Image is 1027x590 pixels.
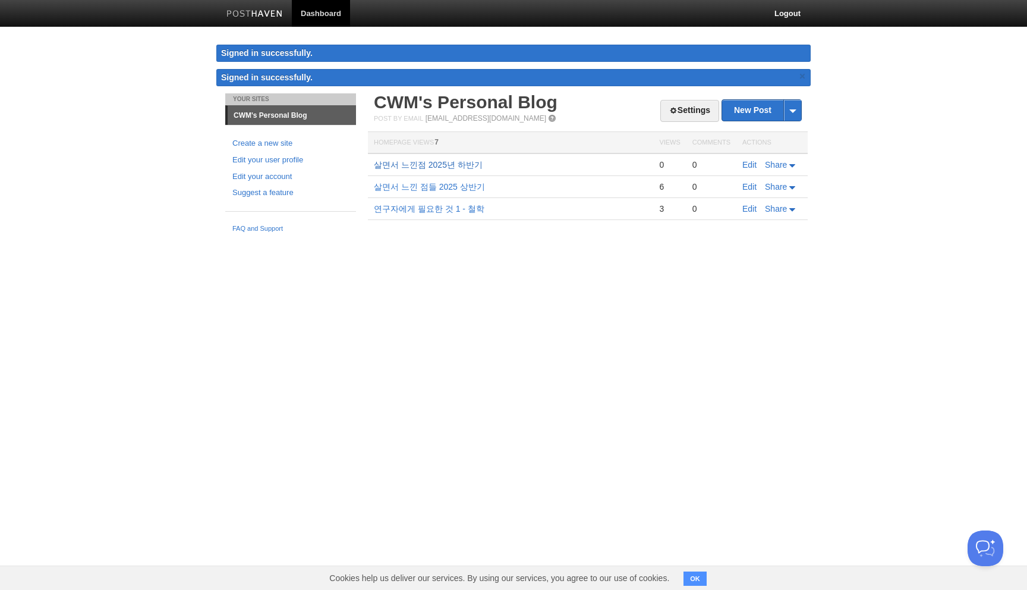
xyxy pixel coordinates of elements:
a: Edit your account [232,171,349,183]
a: Settings [660,100,719,122]
a: CWM's Personal Blog [228,106,356,125]
a: Edit your user profile [232,154,349,167]
span: 7 [434,138,439,146]
span: Share [765,182,787,192]
th: Views [653,132,686,154]
span: Share [765,204,787,214]
span: Cookies help us deliver our services. By using our services, you agree to our use of cookies. [317,566,681,590]
div: Signed in successfully. [216,45,811,62]
a: Suggest a feature [232,187,349,199]
a: Edit [742,204,757,214]
a: Create a new site [232,137,349,150]
div: 3 [659,203,680,214]
a: Edit [742,182,757,192]
a: 연구자에게 필요한 것 1 - 철학 [374,204,484,214]
a: × [797,69,808,84]
a: 살면서 느낀점 2025년 하반기 [374,160,483,170]
th: Actions [736,132,808,154]
span: Share [765,160,787,170]
span: Signed in successfully. [221,73,313,82]
button: OK [683,572,707,586]
div: 6 [659,181,680,192]
div: 0 [692,159,730,170]
a: FAQ and Support [232,224,349,234]
a: 살면서 느낀 점들 2025 상반기 [374,182,485,192]
a: CWM's Personal Blog [374,92,557,112]
th: Homepage Views [368,132,653,154]
a: New Post [722,100,801,121]
div: 0 [659,159,680,170]
a: [EMAIL_ADDRESS][DOMAIN_NAME] [426,114,546,123]
div: 0 [692,181,730,192]
span: Post by Email [374,115,423,122]
th: Comments [686,132,736,154]
img: Posthaven-bar [226,10,283,19]
a: Edit [742,160,757,170]
div: 0 [692,203,730,214]
iframe: Help Scout Beacon - Open [968,531,1003,566]
li: Your Sites [225,93,356,105]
